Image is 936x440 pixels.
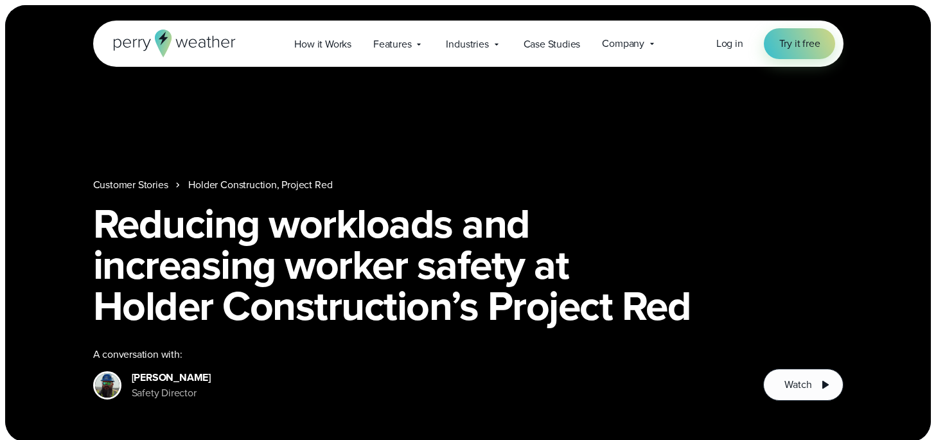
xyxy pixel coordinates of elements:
div: Safety Director [132,385,211,401]
img: Merco Chantres Headshot [95,373,119,398]
a: Try it free [764,28,836,59]
a: Log in [716,36,743,51]
a: Case Studies [513,31,592,57]
a: How it Works [283,31,362,57]
span: Industries [446,37,488,52]
span: Features [373,37,411,52]
span: Watch [784,377,811,392]
h1: Reducing workloads and increasing worker safety at Holder Construction’s Project Red [93,203,843,326]
span: Try it free [779,36,820,51]
a: Holder Construction, Project Red [188,177,332,193]
button: Watch [763,369,843,401]
span: Case Studies [524,37,581,52]
span: Company [602,36,644,51]
nav: Breadcrumb [93,177,843,193]
div: A conversation with: [93,347,743,362]
a: Customer Stories [93,177,168,193]
span: How it Works [294,37,351,52]
div: [PERSON_NAME] [132,370,211,385]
